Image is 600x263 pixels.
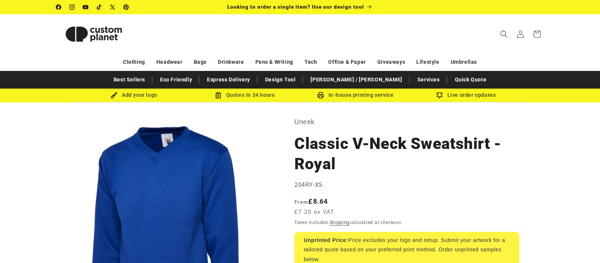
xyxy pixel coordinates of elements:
[330,220,350,225] a: Shipping
[123,56,145,69] a: Clothing
[56,17,131,51] img: Custom Planet
[294,134,519,174] h1: Classic V-Neck Sweatshirt - Royal
[317,92,324,99] img: In-house printing
[54,14,134,54] a: Custom Planet
[79,90,189,100] div: Add your logo
[436,92,443,99] img: Order updates
[218,56,244,69] a: Drinkware
[304,237,348,243] strong: Unprinted Price:
[294,219,519,226] div: Taxes included. calculated at checkout.
[156,56,183,69] a: Headwear
[451,73,490,86] a: Quick Quote
[255,56,293,69] a: Pens & Writing
[156,73,196,86] a: Eco Friendly
[328,56,366,69] a: Office & Paper
[203,73,254,86] a: Express Delivery
[294,181,323,188] span: 204RY-XS
[416,56,439,69] a: Lifestyle
[304,56,317,69] a: Tech
[189,90,300,100] div: Quotes in 24 hours
[227,4,364,10] span: Looking to order a single item? Use our design tool
[294,116,519,128] p: Uneek
[261,73,300,86] a: Design Tool
[111,92,117,99] img: Brush Icon
[496,26,512,42] summary: Search
[294,208,334,216] span: £7.20 ex VAT
[451,56,477,69] a: Umbrellas
[300,90,411,100] div: In-house printing service
[294,199,308,205] span: From
[377,56,405,69] a: Giveaways
[414,73,444,86] a: Services
[307,73,406,86] a: [PERSON_NAME] / [PERSON_NAME]
[411,90,521,100] div: Live order updates
[194,56,207,69] a: Bags
[215,92,222,99] img: Order Updates Icon
[110,73,149,86] a: Best Sellers
[294,197,328,205] strong: £8.64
